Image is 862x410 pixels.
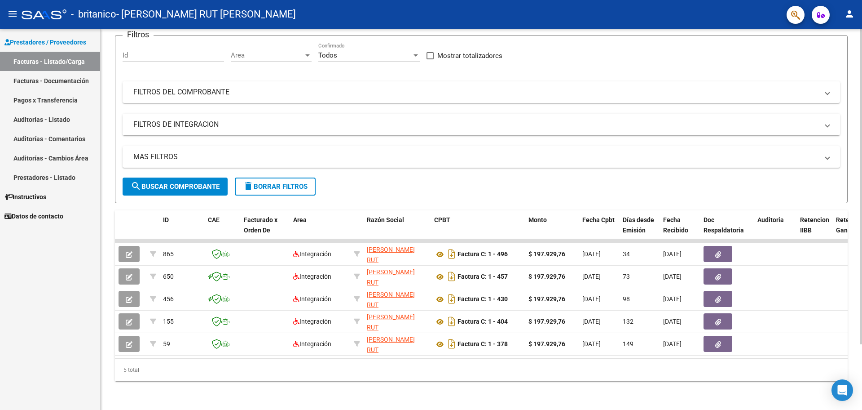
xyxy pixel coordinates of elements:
[457,296,508,303] strong: Factura C: 1 - 430
[457,318,508,325] strong: Factura C: 1 - 404
[525,210,579,250] datatable-header-cell: Monto
[663,273,682,280] span: [DATE]
[663,216,688,234] span: Fecha Recibido
[290,210,350,250] datatable-header-cell: Area
[243,183,308,191] span: Borrar Filtros
[582,273,601,280] span: [DATE]
[367,291,415,319] span: [PERSON_NAME] RUT [PERSON_NAME]
[623,216,654,234] span: Días desde Emisión
[623,273,630,280] span: 73
[163,216,169,223] span: ID
[623,250,630,258] span: 34
[446,314,457,329] i: Descargar documento
[4,211,63,221] span: Datos de contacto
[582,318,601,325] span: [DATE]
[457,273,508,281] strong: Factura C: 1 - 457
[796,210,832,250] datatable-header-cell: Retencion IIBB
[131,181,141,192] mat-icon: search
[235,178,316,196] button: Borrar Filtros
[293,340,331,348] span: Integración
[431,210,525,250] datatable-header-cell: CPBT
[434,216,450,223] span: CPBT
[367,216,404,223] span: Razón Social
[619,210,660,250] datatable-header-cell: Días desde Emisión
[663,250,682,258] span: [DATE]
[363,210,431,250] datatable-header-cell: Razón Social
[293,273,331,280] span: Integración
[116,4,296,24] span: - [PERSON_NAME] RUT [PERSON_NAME]
[4,192,46,202] span: Instructivos
[4,37,86,47] span: Prestadores / Proveedores
[123,178,228,196] button: Buscar Comprobante
[7,9,18,19] mat-icon: menu
[71,4,116,24] span: - britanico
[159,210,204,250] datatable-header-cell: ID
[367,290,427,308] div: 27957504790
[623,340,633,348] span: 149
[163,318,174,325] span: 155
[446,247,457,261] i: Descargar documento
[367,268,415,296] span: [PERSON_NAME] RUT [PERSON_NAME]
[528,318,565,325] strong: $ 197.929,76
[163,273,174,280] span: 650
[318,51,337,59] span: Todos
[582,340,601,348] span: [DATE]
[446,292,457,306] i: Descargar documento
[446,269,457,284] i: Descargar documento
[163,295,174,303] span: 456
[367,245,427,263] div: 27957504790
[844,9,855,19] mat-icon: person
[582,250,601,258] span: [DATE]
[437,50,502,61] span: Mostrar totalizadores
[367,312,427,331] div: 27957504790
[243,181,254,192] mat-icon: delete
[831,379,853,401] div: Open Intercom Messenger
[446,337,457,351] i: Descargar documento
[115,359,848,381] div: 5 total
[663,318,682,325] span: [DATE]
[528,273,565,280] strong: $ 197.929,76
[367,336,415,364] span: [PERSON_NAME] RUT [PERSON_NAME]
[133,87,818,97] mat-panel-title: FILTROS DEL COMPROBANTE
[528,295,565,303] strong: $ 197.929,76
[240,210,290,250] datatable-header-cell: Facturado x Orden De
[700,210,754,250] datatable-header-cell: Doc Respaldatoria
[293,250,331,258] span: Integración
[623,295,630,303] span: 98
[163,340,170,348] span: 59
[367,334,427,353] div: 27957504790
[582,295,601,303] span: [DATE]
[757,216,784,223] span: Auditoria
[800,216,829,234] span: Retencion IIBB
[231,51,303,59] span: Area
[133,152,818,162] mat-panel-title: MAS FILTROS
[123,146,840,168] mat-expansion-panel-header: MAS FILTROS
[163,250,174,258] span: 865
[663,340,682,348] span: [DATE]
[457,251,508,258] strong: Factura C: 1 - 496
[754,210,796,250] datatable-header-cell: Auditoria
[663,295,682,303] span: [DATE]
[208,216,220,223] span: CAE
[623,318,633,325] span: 132
[293,295,331,303] span: Integración
[131,183,220,191] span: Buscar Comprobante
[133,120,818,129] mat-panel-title: FILTROS DE INTEGRACION
[293,216,307,223] span: Area
[123,28,154,41] h3: Filtros
[457,341,508,348] strong: Factura C: 1 - 378
[528,340,565,348] strong: $ 197.929,76
[528,216,547,223] span: Monto
[582,216,615,223] span: Fecha Cpbt
[204,210,240,250] datatable-header-cell: CAE
[367,313,415,341] span: [PERSON_NAME] RUT [PERSON_NAME]
[123,114,840,135] mat-expansion-panel-header: FILTROS DE INTEGRACION
[367,246,415,274] span: [PERSON_NAME] RUT [PERSON_NAME]
[367,267,427,286] div: 27957504790
[528,250,565,258] strong: $ 197.929,76
[123,81,840,103] mat-expansion-panel-header: FILTROS DEL COMPROBANTE
[704,216,744,234] span: Doc Respaldatoria
[244,216,277,234] span: Facturado x Orden De
[579,210,619,250] datatable-header-cell: Fecha Cpbt
[293,318,331,325] span: Integración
